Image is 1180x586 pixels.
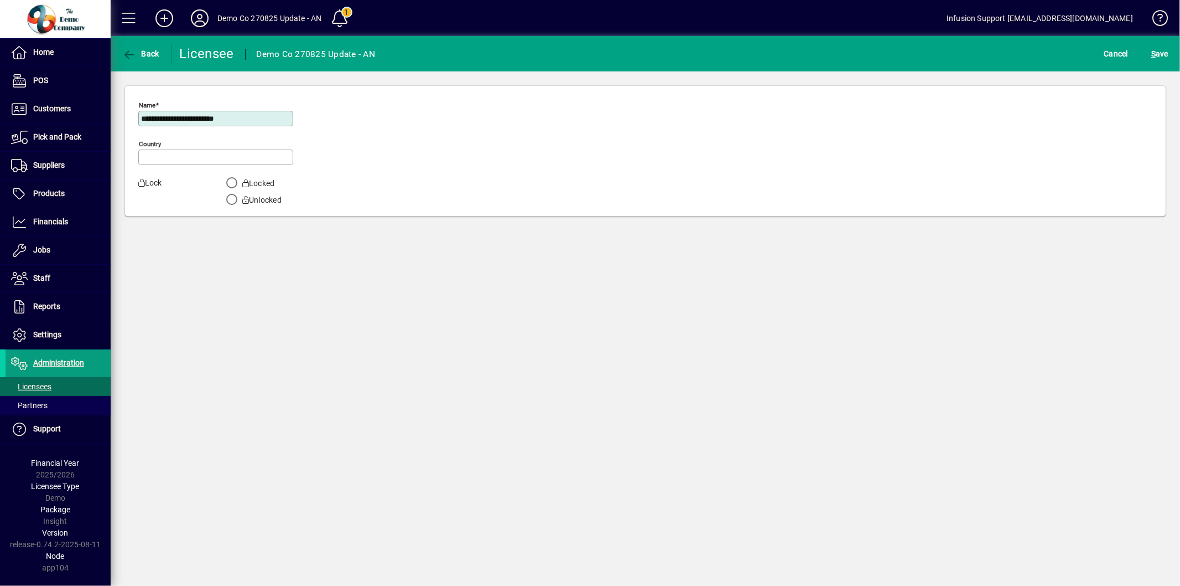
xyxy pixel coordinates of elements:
[180,45,234,63] div: Licensee
[6,208,111,236] a: Financials
[33,189,65,198] span: Products
[33,217,68,226] span: Financials
[1151,49,1156,58] span: S
[6,152,111,179] a: Suppliers
[947,9,1133,27] div: Infusion Support [EMAIL_ADDRESS][DOMAIN_NAME]
[217,9,322,27] div: Demo Co 270825 Update - AN
[32,482,80,491] span: Licensee Type
[6,124,111,151] a: Pick and Pack
[32,459,80,467] span: Financial Year
[33,358,84,367] span: Administration
[1151,45,1168,63] span: ave
[33,48,54,56] span: Home
[122,49,159,58] span: Back
[1144,2,1166,38] a: Knowledge Base
[33,245,50,254] span: Jobs
[33,302,60,311] span: Reports
[111,44,171,64] app-page-header-button: Back
[33,274,50,282] span: Staff
[1148,44,1171,64] button: Save
[6,95,111,123] a: Customers
[40,505,70,514] span: Package
[43,528,69,537] span: Version
[1104,45,1129,63] span: Cancel
[6,396,111,415] a: Partners
[119,44,162,64] button: Back
[6,265,111,292] a: Staff
[240,194,282,205] label: Unlocked
[33,132,81,141] span: Pick and Pack
[1101,44,1131,64] button: Cancel
[130,177,201,206] label: Lock
[6,293,111,321] a: Reports
[139,101,155,109] mat-label: Name
[46,552,65,561] span: Node
[6,237,111,264] a: Jobs
[33,161,65,169] span: Suppliers
[6,321,111,349] a: Settings
[6,415,111,443] a: Support
[6,180,111,208] a: Products
[33,76,48,85] span: POS
[240,178,275,189] label: Locked
[182,8,217,28] button: Profile
[139,140,161,148] mat-label: Country
[6,39,111,66] a: Home
[33,330,61,339] span: Settings
[6,377,111,396] a: Licensees
[33,424,61,433] span: Support
[147,8,182,28] button: Add
[11,401,48,410] span: Partners
[257,45,376,63] div: Demo Co 270825 Update - AN
[11,382,51,391] span: Licensees
[33,104,71,113] span: Customers
[6,67,111,95] a: POS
